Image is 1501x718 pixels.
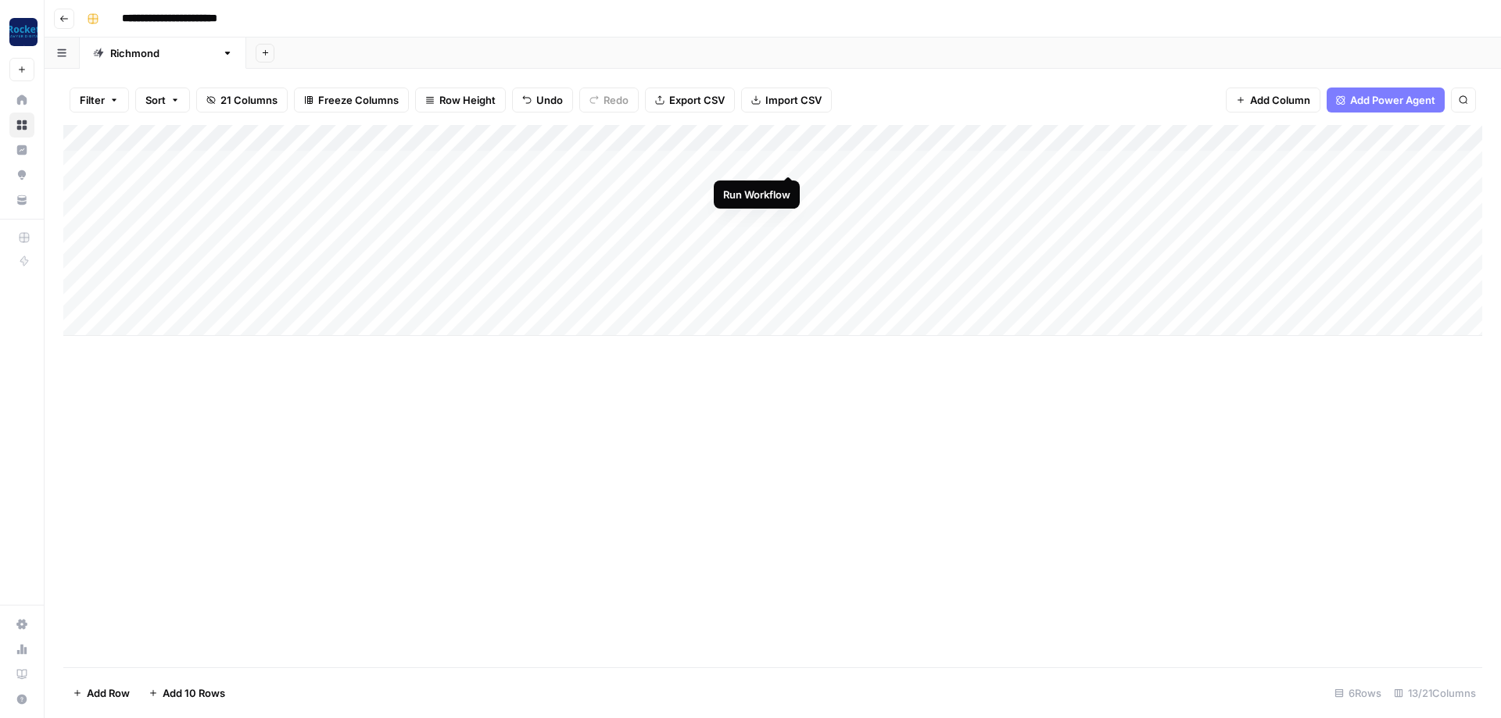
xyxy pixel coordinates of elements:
button: Sort [135,88,190,113]
button: Add 10 Rows [139,680,235,705]
span: Row Height [439,92,496,108]
div: [GEOGRAPHIC_DATA] [110,45,216,61]
span: Import CSV [765,92,822,108]
a: [GEOGRAPHIC_DATA] [80,38,246,69]
button: Add Power Agent [1327,88,1445,113]
button: Freeze Columns [294,88,409,113]
a: Learning Hub [9,662,34,687]
button: Filter [70,88,129,113]
a: Browse [9,113,34,138]
a: Settings [9,612,34,637]
button: Help + Support [9,687,34,712]
button: Export CSV [645,88,735,113]
span: 21 Columns [220,92,278,108]
span: Redo [604,92,629,108]
span: Undo [536,92,563,108]
span: Filter [80,92,105,108]
span: Add Column [1250,92,1310,108]
button: 21 Columns [196,88,288,113]
a: Home [9,88,34,113]
button: Undo [512,88,573,113]
div: 6 Rows [1328,680,1388,705]
span: Add 10 Rows [163,685,225,701]
span: Add Power Agent [1350,92,1435,108]
span: Freeze Columns [318,92,399,108]
img: Rocket Pilots Logo [9,18,38,46]
a: Your Data [9,188,34,213]
button: Add Row [63,680,139,705]
button: Workspace: Rocket Pilots [9,13,34,52]
button: Add Column [1226,88,1320,113]
button: Row Height [415,88,506,113]
button: Import CSV [741,88,832,113]
a: Opportunities [9,163,34,188]
span: Add Row [87,685,130,701]
span: Export CSV [669,92,725,108]
div: 13/21 Columns [1388,680,1482,705]
div: Run Workflow [723,187,790,202]
a: Usage [9,637,34,662]
button: Redo [579,88,639,113]
a: Insights [9,138,34,163]
span: Sort [145,92,166,108]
